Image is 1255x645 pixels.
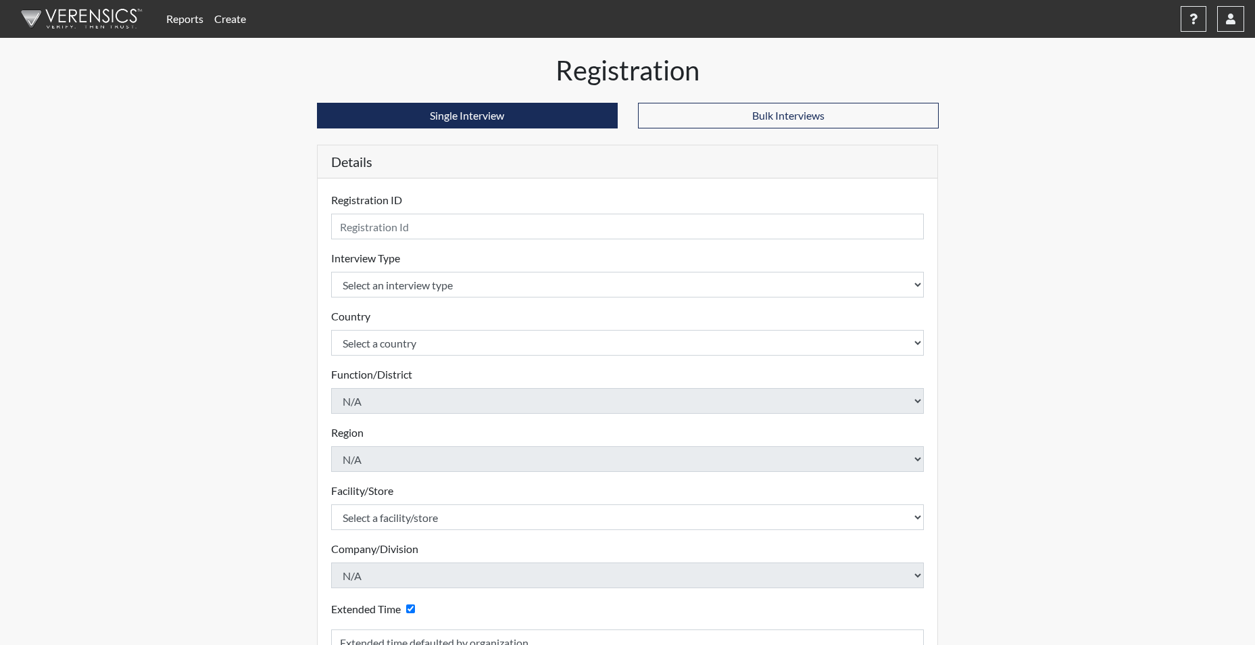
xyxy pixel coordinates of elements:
[331,308,370,325] label: Country
[638,103,939,128] button: Bulk Interviews
[161,5,209,32] a: Reports
[317,103,618,128] button: Single Interview
[318,145,938,178] h5: Details
[331,425,364,441] label: Region
[331,192,402,208] label: Registration ID
[331,366,412,383] label: Function/District
[317,54,939,87] h1: Registration
[331,483,393,499] label: Facility/Store
[331,214,925,239] input: Insert a Registration ID, which needs to be a unique alphanumeric value for each interviewee
[331,250,400,266] label: Interview Type
[331,601,401,617] label: Extended Time
[209,5,251,32] a: Create
[331,599,420,619] div: Checking this box will provide the interviewee with an accomodation of extra time to answer each ...
[331,541,418,557] label: Company/Division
